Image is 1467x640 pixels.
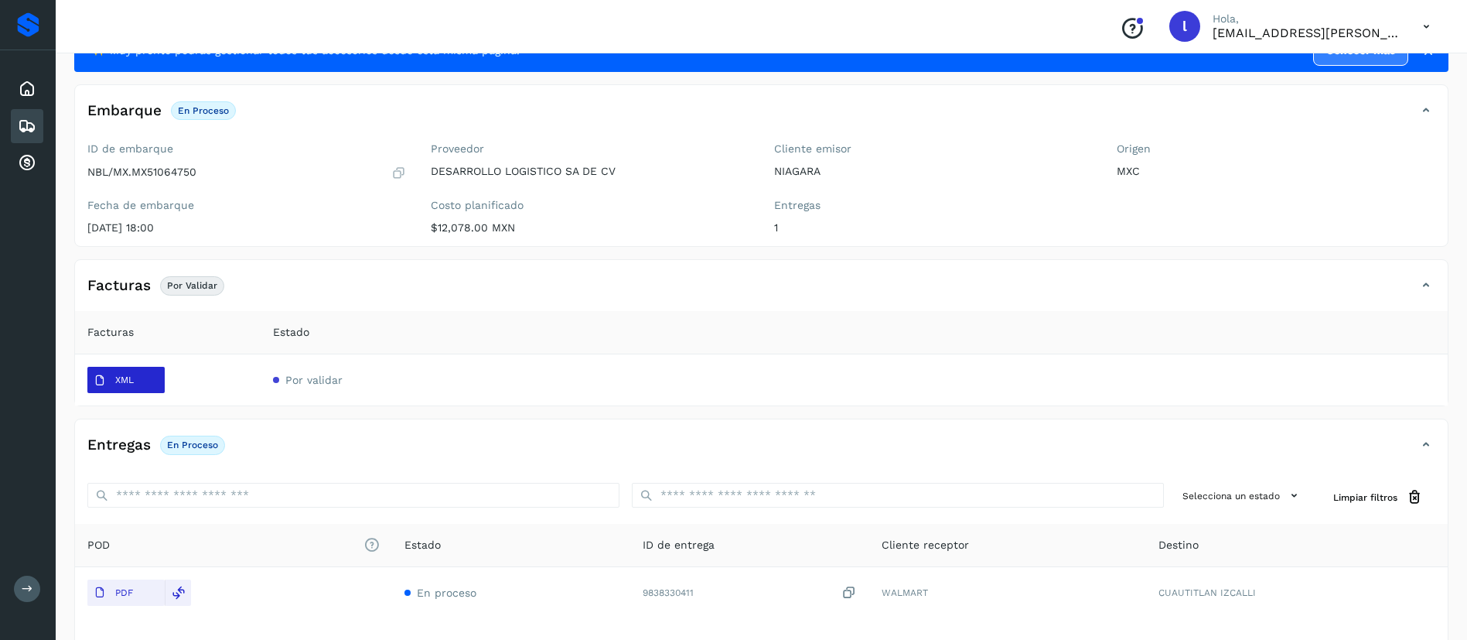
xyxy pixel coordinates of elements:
p: DESARROLLO LOGISTICO SA DE CV [431,165,749,178]
label: Costo planificado [431,199,749,212]
p: $12,078.00 MXN [431,221,749,234]
button: Limpiar filtros [1321,483,1435,512]
td: CUAUTITLAN IZCALLI [1146,567,1448,618]
p: lauraamalia.castillo@xpertal.com [1213,26,1398,40]
button: PDF [87,580,165,606]
p: NBL/MX.MX51064750 [87,166,196,179]
label: Origen [1117,142,1435,156]
td: WALMART [869,567,1146,618]
div: 9838330411 [643,585,857,601]
div: FacturasPor validar [75,272,1448,311]
label: Proveedor [431,142,749,156]
button: XML [87,367,165,393]
span: Destino [1158,537,1199,553]
div: EntregasEn proceso [75,432,1448,471]
h4: Entregas [87,436,151,454]
label: Fecha de embarque [87,199,406,212]
span: Limpiar filtros [1333,491,1397,505]
p: [DATE] 18:00 [87,221,406,234]
h4: Embarque [87,102,162,120]
div: Reemplazar POD [165,580,191,606]
p: 1 [774,221,1093,234]
span: Facturas [87,324,134,341]
p: MXC [1117,165,1435,178]
h4: Facturas [87,277,151,295]
button: Selecciona un estado [1176,483,1308,508]
p: Por validar [167,280,217,291]
div: Cuentas por cobrar [11,146,43,180]
p: Hola, [1213,12,1398,26]
span: Cliente receptor [882,537,969,553]
span: Estado [404,537,441,553]
p: En proceso [178,105,229,116]
label: ID de embarque [87,142,406,156]
span: Estado [273,324,309,341]
span: Por validar [285,374,343,386]
div: Inicio [11,72,43,106]
p: En proceso [167,440,218,450]
span: ID de entrega [643,537,715,553]
div: EmbarqueEn proceso [75,98,1448,136]
p: PDF [115,587,133,598]
span: POD [87,537,380,553]
span: En proceso [417,587,476,599]
p: XML [115,375,134,385]
label: Entregas [774,199,1093,212]
div: Embarques [11,109,43,143]
p: NIAGARA [774,165,1093,178]
label: Cliente emisor [774,142,1093,156]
